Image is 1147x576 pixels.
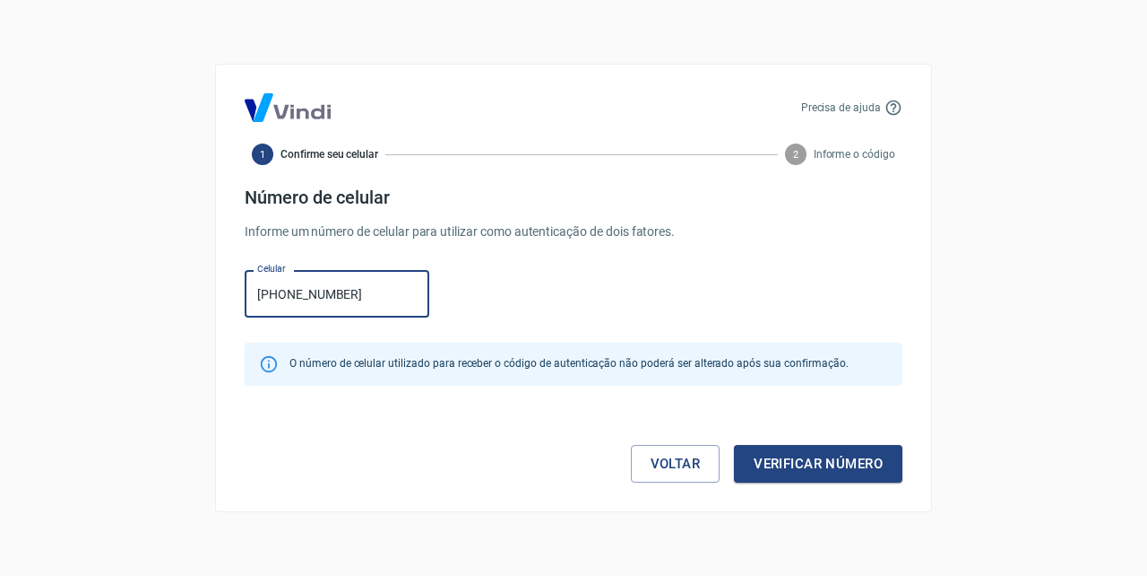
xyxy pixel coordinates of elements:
[801,100,881,116] p: Precisa de ajuda
[260,149,265,161] text: 1
[289,348,848,380] div: O número de celular utilizado para receber o código de autenticação não poderá ser alterado após ...
[814,146,895,162] span: Informe o código
[257,262,286,275] label: Celular
[245,93,331,122] img: Logo Vind
[245,223,902,241] p: Informe um número de celular para utilizar como autenticação de dois fatores.
[280,146,378,162] span: Confirme seu celular
[734,445,902,483] button: Verificar número
[245,187,902,208] h4: Número de celular
[631,445,720,483] a: Voltar
[793,149,798,161] text: 2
